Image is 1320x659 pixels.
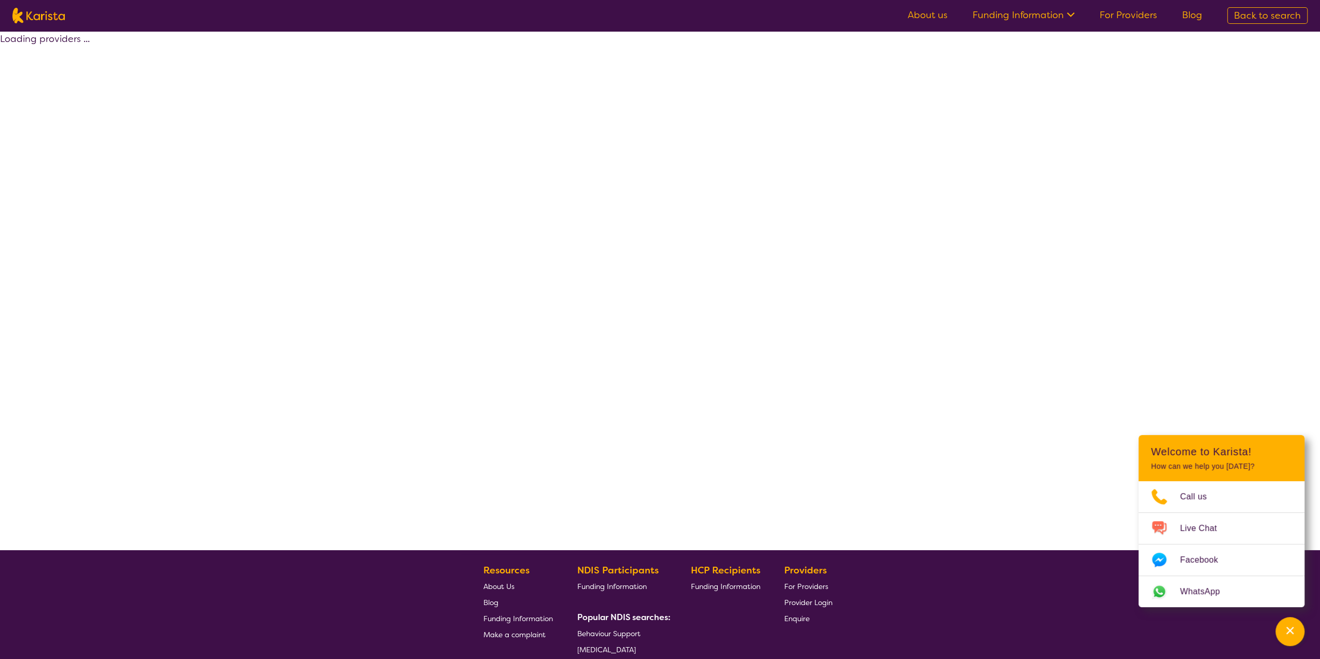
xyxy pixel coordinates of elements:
span: About Us [483,582,515,591]
span: Provider Login [784,598,832,607]
span: Live Chat [1180,521,1229,536]
div: Channel Menu [1138,435,1304,607]
a: About us [908,9,948,21]
span: Back to search [1234,9,1301,22]
span: Funding Information [483,614,553,623]
span: For Providers [784,582,828,591]
a: Funding Information [577,578,666,594]
b: HCP Recipients [690,564,760,577]
button: Channel Menu [1275,617,1304,646]
span: Call us [1180,489,1219,504]
span: Funding Information [577,582,647,591]
h2: Welcome to Karista! [1151,445,1292,458]
a: [MEDICAL_DATA] [577,641,666,657]
span: Blog [483,598,498,607]
a: Make a complaint [483,626,553,642]
img: Karista logo [12,8,65,23]
a: Blog [1182,9,1202,21]
span: [MEDICAL_DATA] [577,645,636,654]
span: Funding Information [690,582,760,591]
span: Make a complaint [483,630,546,639]
span: WhatsApp [1180,584,1232,599]
b: Popular NDIS searches: [577,612,671,623]
b: Providers [784,564,827,577]
ul: Choose channel [1138,481,1304,607]
a: Blog [483,594,553,610]
p: How can we help you [DATE]? [1151,462,1292,471]
a: Funding Information [483,610,553,626]
a: Funding Information [690,578,760,594]
span: Facebook [1180,552,1230,568]
a: Back to search [1227,7,1308,24]
a: For Providers [1100,9,1157,21]
b: NDIS Participants [577,564,659,577]
a: For Providers [784,578,832,594]
a: Enquire [784,610,832,626]
a: About Us [483,578,553,594]
a: Behaviour Support [577,625,666,641]
a: Web link opens in a new tab. [1138,576,1304,607]
a: Provider Login [784,594,832,610]
span: Enquire [784,614,810,623]
b: Resources [483,564,530,577]
span: Behaviour Support [577,629,641,638]
a: Funding Information [972,9,1075,21]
